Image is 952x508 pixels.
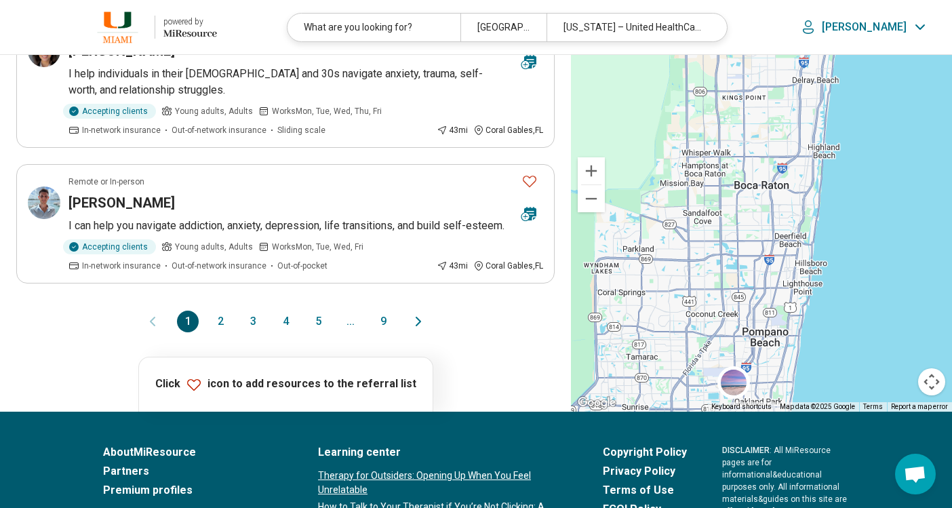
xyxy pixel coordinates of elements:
[177,311,199,332] button: 1
[307,311,329,332] button: 5
[891,403,948,410] a: Report a map error
[172,124,266,136] span: Out-of-network insurance
[277,260,328,272] span: Out-of-pocket
[578,185,605,212] button: Zoom out
[82,260,161,272] span: In-network insurance
[895,454,936,494] div: Open chat
[780,403,855,410] span: Map data ©2025 Google
[82,124,161,136] span: In-network insurance
[863,403,883,410] a: Terms (opens in new tab)
[22,11,217,43] a: University of Miamipowered by
[603,463,687,480] a: Privacy Policy
[473,260,543,272] div: Coral Gables , FL
[340,311,361,332] span: ...
[175,241,253,253] span: Young adults, Adults
[163,16,217,28] div: powered by
[103,463,283,480] a: Partners
[172,260,266,272] span: Out-of-network insurance
[318,444,568,461] a: Learning center
[89,11,146,43] img: University of Miami
[144,311,161,332] button: Previous page
[822,20,907,34] p: [PERSON_NAME]
[272,241,363,253] span: Works Mon, Tue, Wed, Fri
[210,311,231,332] button: 2
[68,66,543,98] p: I help individuals in their [DEMOGRAPHIC_DATA] and 30s navigate anxiety, trauma, self-worth, and ...
[437,124,468,136] div: 43 mi
[63,104,156,119] div: Accepting clients
[318,469,568,497] a: Therapy for Outsiders: Opening Up When You Feel Unrelatable
[155,376,416,393] p: Click icon to add resources to the referral list
[918,368,945,395] button: Map camera controls
[460,14,547,41] div: [GEOGRAPHIC_DATA], [GEOGRAPHIC_DATA]
[372,311,394,332] button: 9
[574,394,619,412] a: Open this area in Google Maps (opens a new window)
[516,168,543,195] button: Favorite
[473,124,543,136] div: Coral Gables , FL
[574,394,619,412] img: Google
[277,124,325,136] span: Sliding scale
[103,482,283,499] a: Premium profiles
[68,193,175,212] h3: [PERSON_NAME]
[287,14,460,41] div: What are you looking for?
[547,14,719,41] div: [US_STATE] – United HealthCare
[63,239,156,254] div: Accepting clients
[68,176,144,188] p: Remote or In-person
[410,311,427,332] button: Next page
[711,402,772,412] button: Keyboard shortcuts
[242,311,264,332] button: 3
[103,444,283,461] a: AboutMiResource
[722,446,770,455] span: DISCLAIMER
[68,218,543,234] p: I can help you navigate addiction, anxiety, depression, life transitions, and build self-esteem.
[603,482,687,499] a: Terms of Use
[175,105,253,117] span: Young adults, Adults
[437,260,468,272] div: 43 mi
[275,311,296,332] button: 4
[578,157,605,184] button: Zoom in
[603,444,687,461] a: Copyright Policy
[272,105,382,117] span: Works Mon, Tue, Wed, Thu, Fri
